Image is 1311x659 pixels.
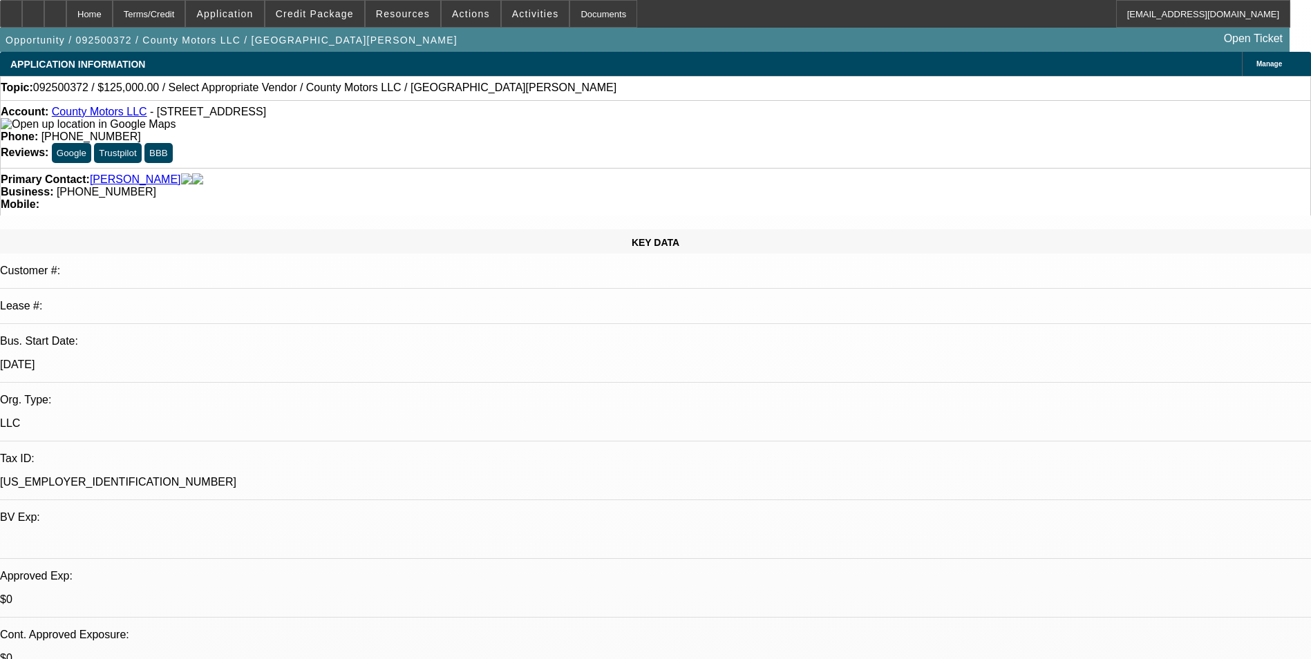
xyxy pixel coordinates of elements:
[57,186,156,198] span: [PHONE_NUMBER]
[1,106,48,117] strong: Account:
[1218,27,1288,50] a: Open Ticket
[33,82,616,94] span: 092500372 / $125,000.00 / Select Appropriate Vendor / County Motors LLC / [GEOGRAPHIC_DATA][PERSO...
[452,8,490,19] span: Actions
[150,106,266,117] span: - [STREET_ADDRESS]
[265,1,364,27] button: Credit Package
[512,8,559,19] span: Activities
[632,237,679,248] span: KEY DATA
[41,131,141,142] span: [PHONE_NUMBER]
[366,1,440,27] button: Resources
[1,82,33,94] strong: Topic:
[276,8,354,19] span: Credit Package
[1,198,39,210] strong: Mobile:
[10,59,145,70] span: APPLICATION INFORMATION
[1,118,176,130] a: View Google Maps
[442,1,500,27] button: Actions
[1,173,90,186] strong: Primary Contact:
[502,1,569,27] button: Activities
[1,131,38,142] strong: Phone:
[144,143,173,163] button: BBB
[181,173,192,186] img: facebook-icon.png
[196,8,253,19] span: Application
[192,173,203,186] img: linkedin-icon.png
[186,1,263,27] button: Application
[1,118,176,131] img: Open up location in Google Maps
[94,143,141,163] button: Trustpilot
[1,186,53,198] strong: Business:
[1,146,48,158] strong: Reviews:
[52,106,147,117] a: County Motors LLC
[376,8,430,19] span: Resources
[6,35,458,46] span: Opportunity / 092500372 / County Motors LLC / [GEOGRAPHIC_DATA][PERSON_NAME]
[52,143,91,163] button: Google
[90,173,181,186] a: [PERSON_NAME]
[1256,60,1282,68] span: Manage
